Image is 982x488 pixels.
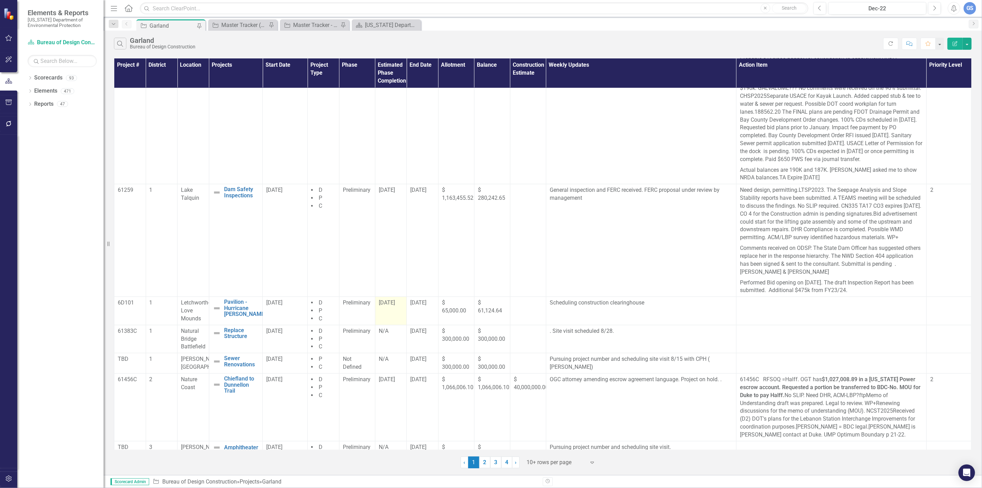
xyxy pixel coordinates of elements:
[319,336,322,342] span: P
[740,279,914,294] span: Performed Bid opening on [DATE]. The draft Inspection Report has been submitted. Additional $475k...
[114,297,146,325] td: Double-Click to Edit
[150,444,153,450] span: 3
[379,187,395,193] span: [DATE]
[410,376,426,383] span: [DATE]
[339,184,375,297] td: Double-Click to Edit
[146,11,177,184] td: Double-Click to Edit
[438,11,474,184] td: Double-Click to Edit
[550,355,733,371] p: Pursuing project number and scheduling site visit 8/15 with CPH ( [PERSON_NAME])
[410,187,426,193] span: [DATE]
[177,373,209,441] td: Double-Click to Edit
[926,353,971,374] td: Double-Click to Edit
[375,297,407,325] td: Double-Click to Edit
[740,85,921,99] span: GALVALUME??? No comments were received on the 90% submittal. CHSP2025
[319,392,322,398] span: C
[478,376,509,391] span: $ 1,066,006.10
[28,9,97,17] span: Elements & Reports
[550,299,733,307] p: Scheduling construction clearinghouse
[740,245,921,275] span: Comments received on ODSP. The State Dam Officer has suggested others replace her in the response...
[57,101,68,107] div: 47
[343,356,362,370] span: Not Defined
[209,441,263,469] td: Double-Click to Edit Right Click for Context Menu
[308,297,339,325] td: Double-Click to Edit
[240,478,259,485] a: Projects
[28,55,97,67] input: Search Below...
[375,11,407,184] td: Double-Click to Edit
[146,373,177,441] td: Double-Click to Edit
[772,3,807,13] button: Search
[339,373,375,441] td: Double-Click to Edit
[213,381,221,389] img: Not Defined
[468,457,479,468] span: 1
[118,327,142,335] p: 61383C
[546,441,736,469] td: Double-Click to Edit
[177,325,209,353] td: Double-Click to Edit
[263,184,308,297] td: Double-Click to Edit
[319,384,322,391] span: P
[478,328,505,342] span: $ 300,000.00
[146,325,177,353] td: Double-Click to Edit
[438,325,474,353] td: Double-Click to Edit
[550,327,733,335] p: . Site visit scheduled 8/28.
[308,11,339,184] td: Double-Click to Edit
[339,297,375,325] td: Double-Click to Edit
[130,44,195,49] div: Bureau of Design Construction
[782,5,797,11] span: Search
[474,297,510,325] td: Double-Click to Edit
[442,299,466,314] span: $ 65,000.00
[177,297,209,325] td: Double-Click to Edit
[146,353,177,374] td: Double-Click to Edit
[736,325,926,353] td: Double-Click to Edit
[474,441,510,469] td: Double-Click to Edit
[210,21,267,29] a: Master Tracker (External)
[410,328,426,334] span: [DATE]
[319,307,322,314] span: P
[266,328,282,334] span: [DATE]
[926,325,971,353] td: Double-Click to Edit
[209,11,263,184] td: Double-Click to Edit Right Click for Context Menu
[308,353,339,374] td: Double-Click to Edit
[61,88,74,94] div: 471
[319,328,322,334] span: D
[410,299,426,306] span: [DATE]
[224,327,259,339] a: Replace Structure
[266,187,282,193] span: [DATE]
[510,184,546,297] td: Double-Click to Edit
[213,329,221,337] img: Not Defined
[474,184,510,297] td: Double-Click to Edit
[859,392,866,398] span: ftp
[736,441,926,469] td: Double-Click to Edit
[224,186,259,198] a: Dam Safety Inspections
[546,184,736,297] td: Double-Click to Edit
[442,187,473,201] span: $ 1,163,455.52
[828,2,926,15] button: Dec-22
[550,186,733,202] p: General inspection and FERC received. FERC proposal under review by management
[319,195,322,201] span: P
[319,444,322,450] span: D
[263,373,308,441] td: Double-Click to Edit
[796,423,868,430] span: [PERSON_NAME] = BDC legal.
[34,87,57,95] a: Elements
[442,328,469,342] span: $ 300,000.00
[736,297,926,325] td: Double-Click to Edit
[221,21,267,29] div: Master Tracker (External)
[66,75,77,81] div: 93
[118,355,142,363] p: TBD
[755,85,757,91] span: .
[319,203,322,209] span: C
[181,187,199,201] span: Lake Talquin
[407,353,439,374] td: Double-Click to Edit
[474,11,510,184] td: Double-Click to Edit
[34,100,54,108] a: Reports
[407,441,439,469] td: Double-Click to Edit
[490,457,501,468] a: 3
[153,478,538,486] div: » »
[926,373,971,441] td: Double-Click to Edit
[510,325,546,353] td: Double-Click to Edit
[354,21,419,29] a: [US_STATE] Department of Environmental Protection
[114,441,146,469] td: Double-Click to Edit
[410,356,426,362] span: [DATE]
[209,353,263,374] td: Double-Click to Edit Right Click for Context Menu
[365,21,419,29] div: [US_STATE] Department of Environmental Protection
[28,39,97,47] a: Bureau of Design Construction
